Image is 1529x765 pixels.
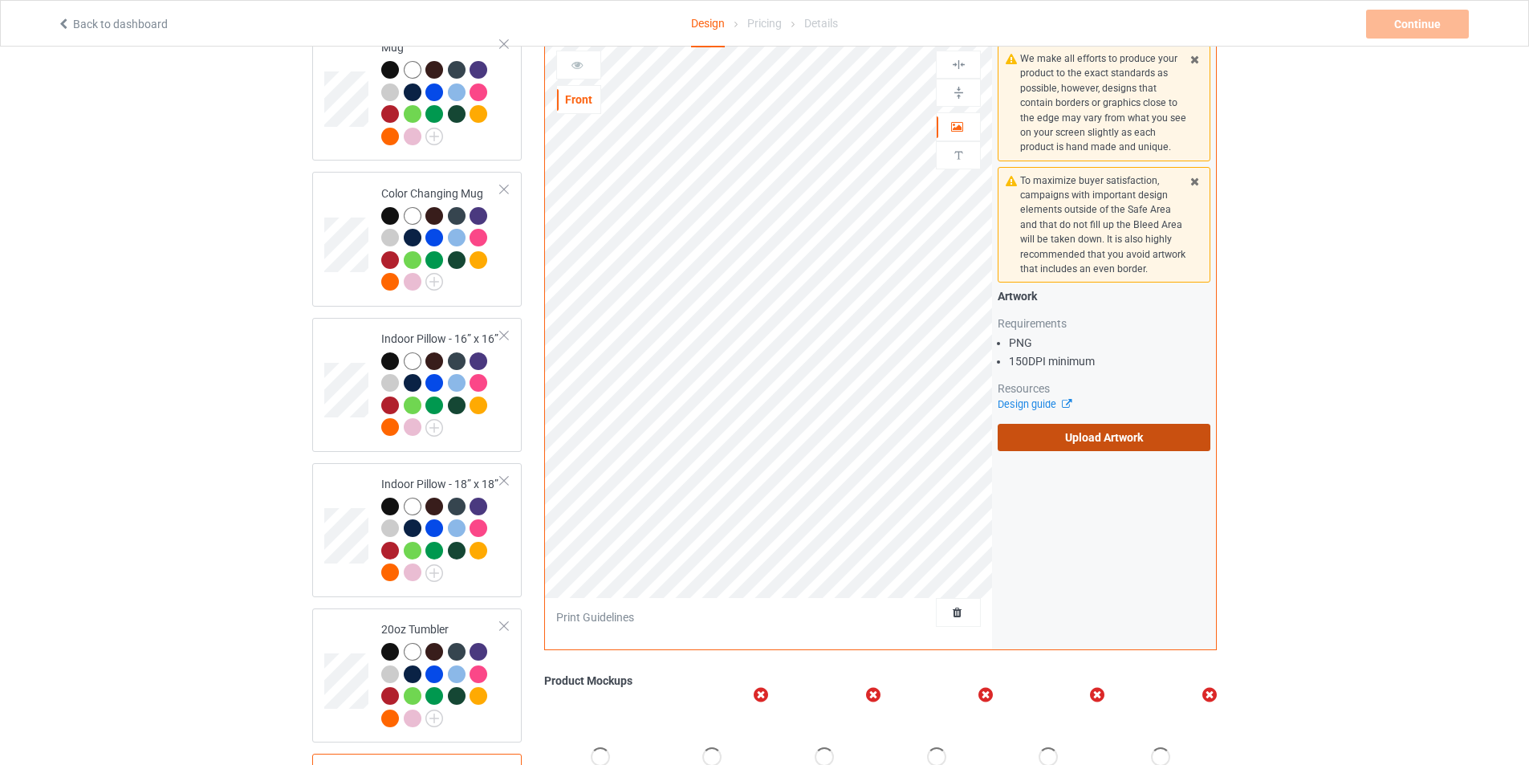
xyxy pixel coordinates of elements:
[751,686,771,703] i: Remove mockup
[1020,51,1188,155] div: We make all efforts to produce your product to the exact standards as possible, however, designs ...
[1200,686,1220,703] i: Remove mockup
[1020,173,1188,276] div: To maximize buyer satisfaction, campaigns with important design elements outside of the Safe Area...
[864,686,884,703] i: Remove mockup
[425,564,443,582] img: svg+xml;base64,PD94bWwgdmVyc2lvbj0iMS4wIiBlbmNvZGluZz0iVVRGLTgiPz4KPHN2ZyB3aWR0aD0iMjJweCIgaGVpZ2...
[312,172,522,306] div: Color Changing Mug
[381,621,501,726] div: 20oz Tumbler
[951,57,966,72] img: svg%3E%0A
[425,273,443,291] img: svg+xml;base64,PD94bWwgdmVyc2lvbj0iMS4wIiBlbmNvZGluZz0iVVRGLTgiPz4KPHN2ZyB3aWR0aD0iMjJweCIgaGVpZ2...
[425,710,443,727] img: svg+xml;base64,PD94bWwgdmVyc2lvbj0iMS4wIiBlbmNvZGluZz0iVVRGLTgiPz4KPHN2ZyB3aWR0aD0iMjJweCIgaGVpZ2...
[57,18,168,31] a: Back to dashboard
[1009,334,1210,350] li: PNG
[998,315,1210,332] div: Requirements
[975,686,995,703] i: Remove mockup
[312,26,522,161] div: Mug
[312,318,522,452] div: Indoor Pillow - 16” x 16”
[691,1,725,47] div: Design
[804,1,838,46] div: Details
[998,288,1210,304] div: Artwork
[425,419,443,437] img: svg+xml;base64,PD94bWwgdmVyc2lvbj0iMS4wIiBlbmNvZGluZz0iVVRGLTgiPz4KPHN2ZyB3aWR0aD0iMjJweCIgaGVpZ2...
[312,463,522,597] div: Indoor Pillow - 18” x 18”
[557,92,600,108] div: Front
[381,331,501,435] div: Indoor Pillow - 16” x 16”
[312,608,522,743] div: 20oz Tumbler
[381,476,501,580] div: Indoor Pillow - 18” x 18”
[998,380,1210,397] div: Resources
[544,673,1217,689] div: Product Mockups
[998,398,1071,410] a: Design guide
[1088,686,1108,703] i: Remove mockup
[998,424,1210,451] label: Upload Artwork
[951,148,966,163] img: svg%3E%0A
[747,1,782,46] div: Pricing
[1009,353,1210,369] li: 150 DPI minimum
[951,85,966,100] img: svg%3E%0A
[381,39,501,144] div: Mug
[381,185,501,290] div: Color Changing Mug
[425,128,443,145] img: svg+xml;base64,PD94bWwgdmVyc2lvbj0iMS4wIiBlbmNvZGluZz0iVVRGLTgiPz4KPHN2ZyB3aWR0aD0iMjJweCIgaGVpZ2...
[556,609,634,625] div: Print Guidelines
